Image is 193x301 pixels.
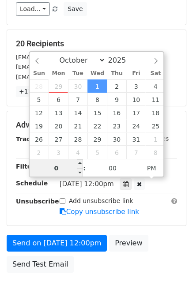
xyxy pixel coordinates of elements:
span: October 10, 2025 [126,93,146,106]
span: October 17, 2025 [126,106,146,119]
h5: Advanced [16,120,177,130]
input: Minute [86,159,140,177]
span: September 30, 2025 [68,79,87,93]
h5: 20 Recipients [16,39,177,49]
span: October 12, 2025 [30,106,49,119]
span: Mon [49,71,68,76]
span: October 15, 2025 [87,106,107,119]
button: Save [64,2,87,16]
span: Sat [146,71,165,76]
span: October 31, 2025 [126,132,146,146]
span: October 23, 2025 [107,119,126,132]
span: October 16, 2025 [107,106,126,119]
label: Add unsubscribe link [69,196,133,206]
strong: Schedule [16,180,48,187]
span: October 20, 2025 [49,119,68,132]
span: October 3, 2025 [126,79,146,93]
input: Year [106,56,137,64]
small: [EMAIL_ADDRESS][DOMAIN_NAME] [16,74,114,80]
span: October 24, 2025 [126,119,146,132]
span: Fri [126,71,146,76]
iframe: Chat Widget [149,259,193,301]
small: [EMAIL_ADDRESS][DOMAIN_NAME] [16,64,114,70]
span: Thu [107,71,126,76]
span: October 19, 2025 [30,119,49,132]
span: September 29, 2025 [49,79,68,93]
span: October 11, 2025 [146,93,165,106]
span: November 7, 2025 [126,146,146,159]
span: November 2, 2025 [30,146,49,159]
span: Wed [87,71,107,76]
span: October 2, 2025 [107,79,126,93]
span: October 29, 2025 [87,132,107,146]
small: [EMAIL_ADDRESS][DOMAIN_NAME] [16,54,114,60]
span: September 28, 2025 [30,79,49,93]
span: October 28, 2025 [68,132,87,146]
span: October 18, 2025 [146,106,165,119]
span: October 5, 2025 [30,93,49,106]
span: Click to toggle [140,159,164,177]
a: Send on [DATE] 12:00pm [7,235,107,252]
span: October 9, 2025 [107,93,126,106]
strong: Unsubscribe [16,198,59,205]
span: October 25, 2025 [146,119,165,132]
span: October 8, 2025 [87,93,107,106]
span: October 26, 2025 [30,132,49,146]
span: October 7, 2025 [68,93,87,106]
span: November 1, 2025 [146,132,165,146]
span: November 6, 2025 [107,146,126,159]
span: October 14, 2025 [68,106,87,119]
strong: Filters [16,163,38,170]
span: : [83,159,86,177]
a: Preview [109,235,148,252]
span: Tue [68,71,87,76]
span: October 27, 2025 [49,132,68,146]
a: Load... [16,2,50,16]
span: November 8, 2025 [146,146,165,159]
span: November 3, 2025 [49,146,68,159]
a: Copy unsubscribe link [60,208,139,216]
strong: Tracking [16,135,45,143]
span: October 1, 2025 [87,79,107,93]
span: November 5, 2025 [87,146,107,159]
span: Sun [30,71,49,76]
a: +17 more [16,86,53,97]
a: Send Test Email [7,256,74,273]
span: October 21, 2025 [68,119,87,132]
input: Hour [30,159,83,177]
span: October 4, 2025 [146,79,165,93]
span: October 30, 2025 [107,132,126,146]
span: October 22, 2025 [87,119,107,132]
span: October 13, 2025 [49,106,68,119]
span: [DATE] 12:00pm [60,180,114,188]
span: November 4, 2025 [68,146,87,159]
span: October 6, 2025 [49,93,68,106]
